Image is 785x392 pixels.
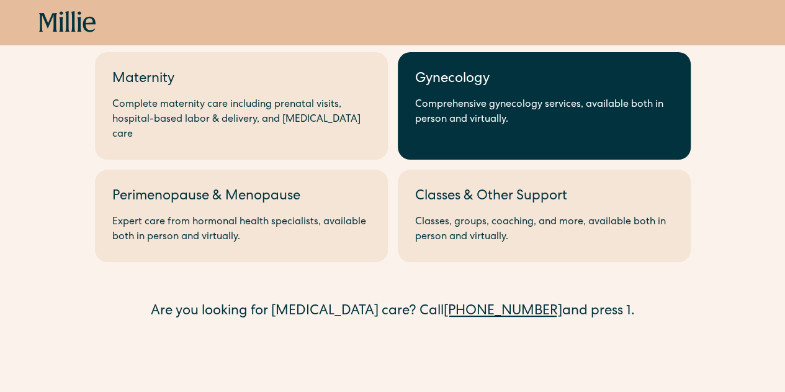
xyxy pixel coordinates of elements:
div: Perimenopause & Menopause [112,187,370,207]
a: GynecologyComprehensive gynecology services, available both in person and virtually. [398,52,691,160]
div: Complete maternity care including prenatal visits, hospital-based labor & delivery, and [MEDICAL_... [112,98,370,142]
div: Are you looking for [MEDICAL_DATA] care? Call and press 1. [95,302,691,322]
a: Classes & Other SupportClasses, groups, coaching, and more, available both in person and virtually. [398,170,691,262]
a: [PHONE_NUMBER] [444,305,562,319]
div: Comprehensive gynecology services, available both in person and virtually. [415,98,673,127]
div: Gynecology [415,70,673,90]
div: Expert care from hormonal health specialists, available both in person and virtually. [112,215,370,245]
div: Classes, groups, coaching, and more, available both in person and virtually. [415,215,673,245]
a: Perimenopause & MenopauseExpert care from hormonal health specialists, available both in person a... [95,170,388,262]
div: Maternity [112,70,370,90]
a: MaternityComplete maternity care including prenatal visits, hospital-based labor & delivery, and ... [95,52,388,160]
div: Classes & Other Support [415,187,673,207]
